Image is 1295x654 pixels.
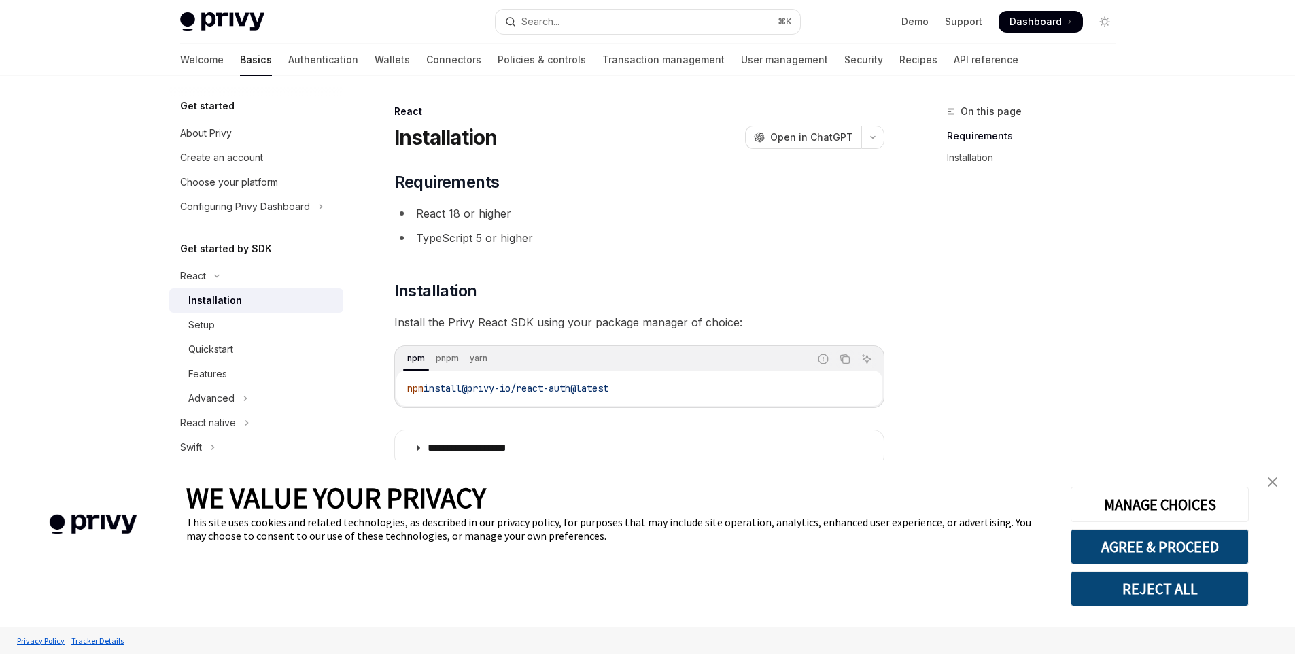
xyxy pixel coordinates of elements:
a: Demo [901,15,929,29]
button: Ask AI [858,350,876,368]
button: Toggle React section [169,264,343,288]
img: close banner [1268,477,1277,487]
a: Policies & controls [498,44,586,76]
li: React 18 or higher [394,204,884,223]
button: Open in ChatGPT [745,126,861,149]
div: React [394,105,884,118]
div: Create an account [180,150,263,166]
h5: Get started [180,98,235,114]
button: Toggle React native section [169,411,343,435]
a: Support [945,15,982,29]
button: Toggle Swift section [169,435,343,460]
a: About Privy [169,121,343,145]
a: Quickstart [169,337,343,362]
h5: Get started by SDK [180,241,272,257]
img: company logo [20,495,166,554]
a: Installation [947,147,1126,169]
a: Connectors [426,44,481,76]
button: Toggle Configuring Privy Dashboard section [169,194,343,219]
span: install [424,382,462,394]
a: Transaction management [602,44,725,76]
a: Dashboard [999,11,1083,33]
div: yarn [466,350,491,366]
div: Setup [188,317,215,333]
h1: Installation [394,125,498,150]
div: Swift [180,439,202,455]
button: Report incorrect code [814,350,832,368]
a: Installation [169,288,343,313]
button: Toggle dark mode [1094,11,1116,33]
a: Welcome [180,44,224,76]
span: Installation [394,280,477,302]
div: About Privy [180,125,232,141]
span: Install the Privy React SDK using your package manager of choice: [394,313,884,332]
a: Privacy Policy [14,629,68,653]
div: React native [180,415,236,431]
button: Copy the contents from the code block [836,350,854,368]
span: WE VALUE YOUR PRIVACY [186,480,486,515]
span: Requirements [394,171,500,193]
span: ⌘ K [778,16,792,27]
div: Features [188,366,227,382]
a: close banner [1259,468,1286,496]
a: Recipes [899,44,937,76]
div: Search... [521,14,559,30]
button: MANAGE CHOICES [1071,487,1249,522]
button: Toggle Advanced section [169,386,343,411]
a: Features [169,362,343,386]
a: Wallets [375,44,410,76]
div: Choose your platform [180,174,278,190]
a: Authentication [288,44,358,76]
a: Setup [169,313,343,337]
img: light logo [180,12,264,31]
a: Create an account [169,145,343,170]
a: Choose your platform [169,170,343,194]
div: npm [403,350,429,366]
div: pnpm [432,350,463,366]
div: Advanced [188,390,235,407]
button: Open search [496,10,800,34]
div: This site uses cookies and related technologies, as described in our privacy policy, for purposes... [186,515,1050,543]
div: React [180,268,206,284]
li: TypeScript 5 or higher [394,228,884,247]
a: Requirements [947,125,1126,147]
a: Basics [240,44,272,76]
div: Configuring Privy Dashboard [180,199,310,215]
span: @privy-io/react-auth@latest [462,382,608,394]
div: Quickstart [188,341,233,358]
span: Dashboard [1009,15,1062,29]
a: Tracker Details [68,629,127,653]
span: npm [407,382,424,394]
span: On this page [961,103,1022,120]
span: Open in ChatGPT [770,131,853,144]
a: API reference [954,44,1018,76]
a: Security [844,44,883,76]
button: AGREE & PROCEED [1071,529,1249,564]
button: REJECT ALL [1071,571,1249,606]
div: Installation [188,292,242,309]
a: User management [741,44,828,76]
